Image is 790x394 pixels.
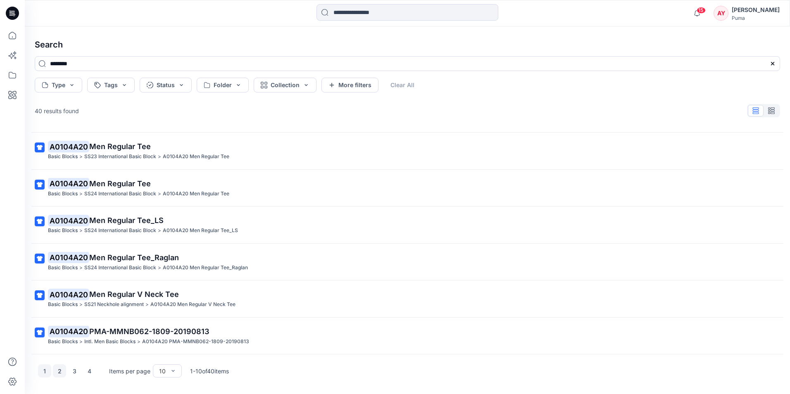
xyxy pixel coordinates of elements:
[714,6,728,21] div: AY
[89,290,179,299] span: Men Regular V Neck Tee
[30,284,785,314] a: A0104A20Men Regular V Neck TeeBasic Blocks>SS21 Neckhole alignment>A0104A20 Men Regular V Neck Tee
[163,190,229,198] p: A0104A20 Men Regular Tee
[48,141,89,152] mark: A0104A20
[140,78,192,93] button: Status
[79,263,83,272] p: >
[732,5,780,15] div: [PERSON_NAME]
[30,210,785,240] a: A0104A20Men Regular Tee_LSBasic Blocks>SS24 International Basic Block>A0104A20 Men Regular Tee_LS
[48,152,78,161] p: Basic Blocks
[48,263,78,272] p: Basic Blocks
[35,107,79,115] p: 40 results found
[163,226,238,235] p: A0104A20 Men Regular Tee_LS
[732,15,780,21] div: Puma
[163,152,229,161] p: A0104A20 Men Regular Tee
[48,215,89,226] mark: A0104A20
[197,78,249,93] button: Folder
[150,300,236,309] p: A0104A20 Men Regular V Neck Tee
[53,364,66,377] button: 2
[84,337,136,346] p: Intl. Men Basic Blocks
[254,78,316,93] button: Collection
[48,300,78,309] p: Basic Blocks
[48,337,78,346] p: Basic Blocks
[89,216,164,225] span: Men Regular Tee_LS
[697,7,706,14] span: 15
[145,300,149,309] p: >
[48,289,89,300] mark: A0104A20
[84,226,156,235] p: SS24 International Basic Block
[79,300,83,309] p: >
[158,263,161,272] p: >
[35,78,82,93] button: Type
[89,179,151,188] span: Men Regular Tee
[84,190,156,198] p: SS24 International Basic Block
[158,226,161,235] p: >
[321,78,378,93] button: More filters
[48,190,78,198] p: Basic Blocks
[109,367,150,375] p: Items per page
[30,136,785,166] a: A0104A20Men Regular TeeBasic Blocks>SS23 International Basic Block>A0104A20 Men Regular Tee
[48,252,89,263] mark: A0104A20
[89,327,209,336] span: PMA-MMNB062-1809-20190813
[158,190,161,198] p: >
[48,226,78,235] p: Basic Blocks
[79,337,83,346] p: >
[28,33,787,56] h4: Search
[142,337,249,346] p: A0104A20 PMA-MMNB062-1809-20190813
[163,263,248,272] p: A0104A20 Men Regular Tee_Raglan
[79,226,83,235] p: >
[158,152,161,161] p: >
[83,364,96,377] button: 4
[48,178,89,189] mark: A0104A20
[159,367,166,375] div: 10
[87,78,135,93] button: Tags
[84,263,156,272] p: SS24 International Basic Block
[68,364,81,377] button: 3
[30,173,785,203] a: A0104A20Men Regular TeeBasic Blocks>SS24 International Basic Block>A0104A20 Men Regular Tee
[79,152,83,161] p: >
[79,190,83,198] p: >
[137,337,140,346] p: >
[30,247,785,277] a: A0104A20Men Regular Tee_RaglanBasic Blocks>SS24 International Basic Block>A0104A20 Men Regular Te...
[38,364,51,377] button: 1
[190,367,229,375] p: 1 - 10 of 40 items
[84,300,144,309] p: SS21 Neckhole alignment
[89,253,179,262] span: Men Regular Tee_Raglan
[48,325,89,337] mark: A0104A20
[89,142,151,151] span: Men Regular Tee
[30,321,785,351] a: A0104A20PMA-MMNB062-1809-20190813Basic Blocks>Intl. Men Basic Blocks>A0104A20 PMA-MMNB062-1809-20...
[84,152,156,161] p: SS23 International Basic Block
